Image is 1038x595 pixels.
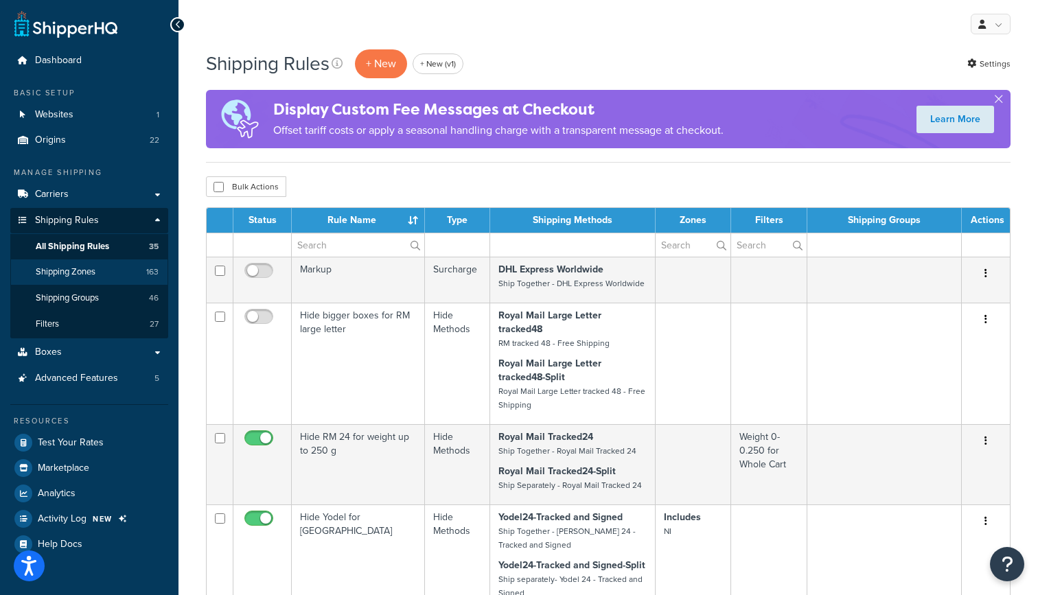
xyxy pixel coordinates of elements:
a: ShipperHQ Home [14,10,117,38]
span: All Shipping Rules [36,241,109,253]
p: Offset tariff costs or apply a seasonal handling charge with a transparent message at checkout. [273,121,724,140]
small: Royal Mail Large Letter tracked 48 - Free Shipping [498,385,645,411]
small: Ship Together - DHL Express Worldwide [498,277,645,290]
span: Filters [36,318,59,330]
a: Shipping Groups 46 [10,285,168,311]
a: Websites 1 [10,102,168,128]
th: Filters [731,208,807,233]
td: Hide Methods [425,303,490,424]
a: Shipping Rules [10,208,168,233]
a: Carriers [10,182,168,207]
span: Activity Log [38,513,86,525]
span: Dashboard [35,55,82,67]
small: Ship Together - [PERSON_NAME] 24 - Tracked and Signed [498,525,636,551]
li: Origins [10,128,168,153]
th: Type [425,208,490,233]
strong: Yodel24-Tracked and Signed [498,510,623,524]
a: Advanced Features 5 [10,366,168,391]
span: Carriers [35,189,69,200]
strong: Includes [664,510,701,524]
input: Search [656,233,730,257]
li: Shipping Rules [10,208,168,338]
li: Activity Log [10,506,168,531]
a: Analytics [10,481,168,506]
a: Shipping Zones 163 [10,259,168,285]
th: Zones [656,208,731,233]
input: Search [292,233,424,257]
input: Search [731,233,807,257]
span: 163 [146,266,159,278]
span: Shipping Groups [36,292,99,304]
span: Origins [35,135,66,146]
td: Hide RM 24 for weight up to 250 g [292,424,425,504]
strong: Royal Mail Large Letter tracked48 [498,308,601,336]
a: Help Docs [10,532,168,557]
span: Websites [35,109,73,121]
span: 35 [149,241,159,253]
div: Basic Setup [10,87,168,99]
span: 5 [154,373,159,384]
strong: Royal Mail Tracked24-Split [498,464,616,478]
li: Shipping Groups [10,285,168,311]
small: RM tracked 48 - Free Shipping [498,337,610,349]
h1: Shipping Rules [206,50,330,77]
span: 1 [157,109,159,121]
span: Test Your Rates [38,437,104,449]
a: Filters 27 [10,312,168,337]
div: Resources [10,415,168,427]
th: Status [233,208,292,233]
p: + New [355,49,407,78]
span: 22 [150,135,159,146]
a: All Shipping Rules 35 [10,234,168,259]
button: Bulk Actions [206,176,286,197]
td: Hide bigger boxes for RM large letter [292,303,425,424]
li: Filters [10,312,168,337]
li: Shipping Zones [10,259,168,285]
span: Shipping Rules [35,215,99,226]
small: Ship Separately - Royal Mail Tracked 24 [498,479,642,491]
td: Markup [292,257,425,303]
span: Shipping Zones [36,266,95,278]
small: NI [664,525,671,537]
strong: Yodel24-Tracked and Signed-Split [498,558,645,572]
img: duties-banner-06bc72dcb5fe05cb3f9472aba00be2ae8eb53ab6f0d8bb03d382ba314ac3c341.png [206,90,273,148]
a: Marketplace [10,456,168,480]
td: Surcharge [425,257,490,303]
span: Boxes [35,347,62,358]
a: + New (v1) [413,54,463,74]
div: Manage Shipping [10,167,168,178]
button: Open Resource Center [990,547,1024,581]
li: Advanced Features [10,366,168,391]
th: Shipping Methods [490,208,656,233]
td: Hide Methods [425,424,490,504]
span: Advanced Features [35,373,118,384]
a: Dashboard [10,48,168,73]
strong: Royal Mail Tracked24 [498,430,593,444]
a: Activity Log NEW [10,506,168,531]
td: Weight 0-0.250 for Whole Cart [731,424,807,504]
li: Websites [10,102,168,128]
small: Ship Together - Royal Mail Tracked 24 [498,445,636,457]
th: Shipping Groups [807,208,962,233]
span: Marketplace [38,463,89,474]
strong: DHL Express Worldwide [498,262,603,277]
span: 27 [150,318,159,330]
span: NEW [93,513,113,524]
th: Rule Name : activate to sort column ascending [292,208,425,233]
a: Test Your Rates [10,430,168,455]
h4: Display Custom Fee Messages at Checkout [273,98,724,121]
span: Analytics [38,488,76,500]
span: Help Docs [38,539,82,550]
a: Boxes [10,340,168,365]
a: Settings [967,54,1011,73]
a: Origins 22 [10,128,168,153]
span: 46 [149,292,159,304]
th: Actions [962,208,1010,233]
